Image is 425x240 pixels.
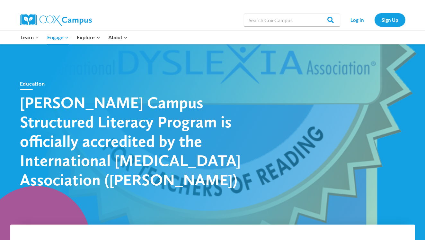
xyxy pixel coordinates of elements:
[108,33,128,42] span: About
[343,13,405,26] nav: Secondary Navigation
[47,33,69,42] span: Engage
[20,93,245,189] h1: [PERSON_NAME] Campus Structured Literacy Program is officially accredited by the International [M...
[21,33,39,42] span: Learn
[20,14,92,26] img: Cox Campus
[20,80,45,87] a: Education
[17,31,132,44] nav: Primary Navigation
[244,14,340,26] input: Search Cox Campus
[343,13,371,26] a: Log In
[77,33,100,42] span: Explore
[375,13,405,26] a: Sign Up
